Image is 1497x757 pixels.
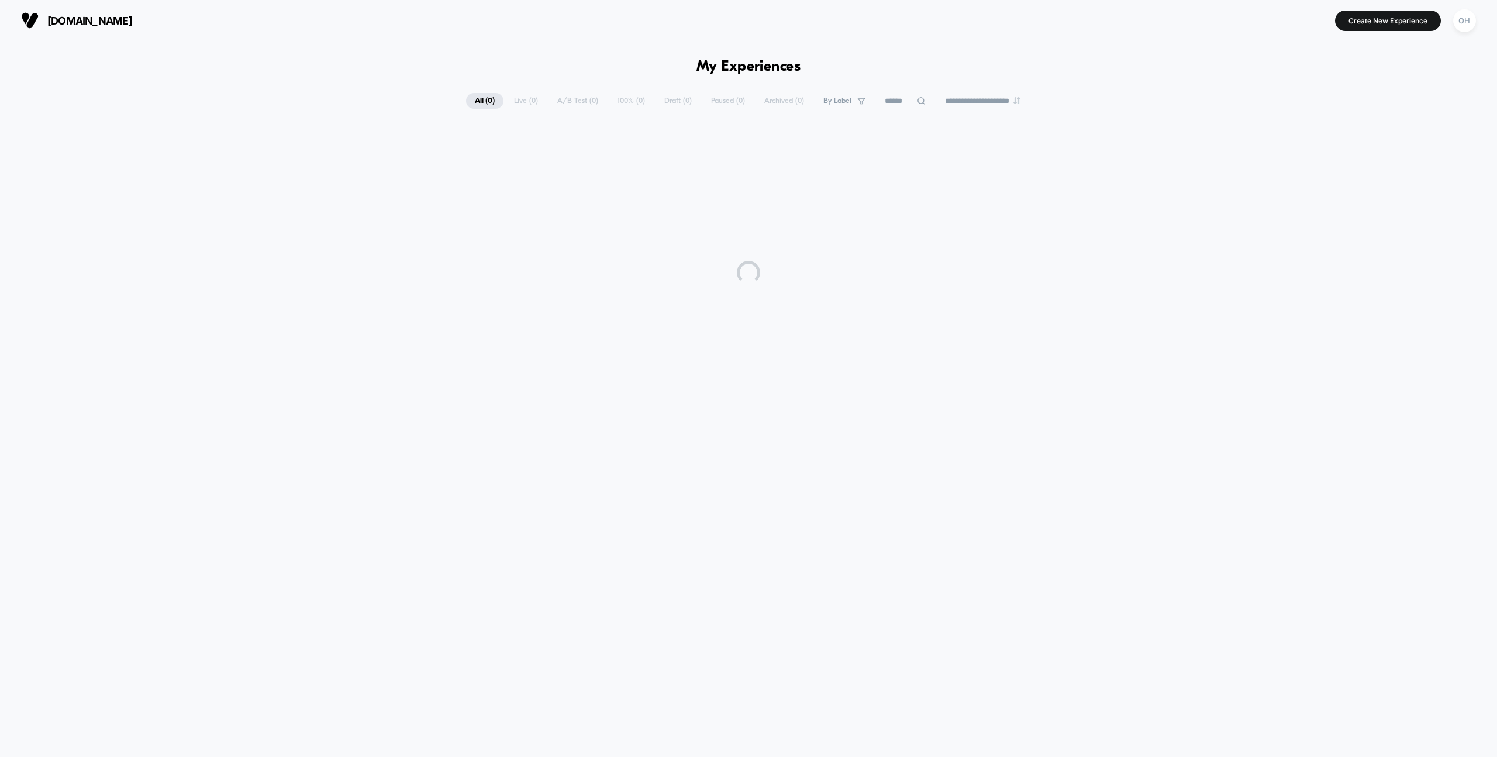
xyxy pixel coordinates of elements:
button: [DOMAIN_NAME] [18,11,136,30]
img: end [1013,97,1020,104]
span: By Label [823,97,851,105]
button: Create New Experience [1335,11,1441,31]
span: All ( 0 ) [466,93,503,109]
span: [DOMAIN_NAME] [47,15,132,27]
h1: My Experiences [696,59,801,75]
div: OH [1453,9,1476,32]
button: OH [1450,9,1479,33]
img: Visually logo [21,12,39,29]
